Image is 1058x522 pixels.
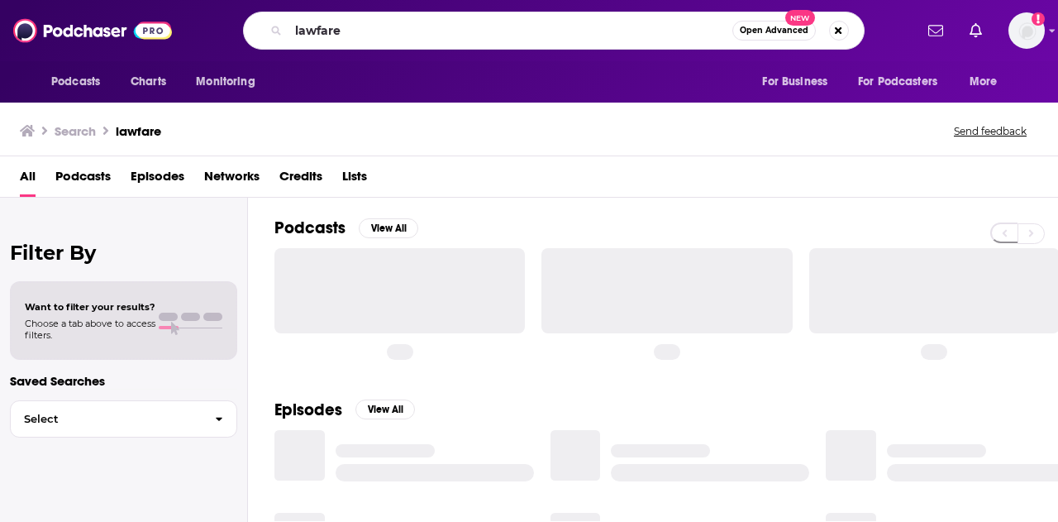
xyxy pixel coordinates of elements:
[858,70,937,93] span: For Podcasters
[20,163,36,197] a: All
[120,66,176,98] a: Charts
[10,400,237,438] button: Select
[40,66,122,98] button: open menu
[10,241,237,265] h2: Filter By
[274,400,415,420] a: EpisodesView All
[25,301,155,313] span: Want to filter your results?
[963,17,989,45] a: Show notifications dropdown
[55,123,96,139] h3: Search
[342,163,367,197] a: Lists
[274,218,346,238] h2: Podcasts
[1008,12,1045,49] img: User Profile
[131,163,184,197] a: Episodes
[958,66,1018,98] button: open menu
[355,400,415,419] button: View All
[196,70,255,93] span: Monitoring
[1008,12,1045,49] button: Show profile menu
[922,17,950,45] a: Show notifications dropdown
[785,10,815,26] span: New
[1032,12,1045,26] svg: Add a profile image
[1008,12,1045,49] span: Logged in as megcassidy
[732,21,816,41] button: Open AdvancedNew
[740,26,808,35] span: Open Advanced
[279,163,322,197] a: Credits
[25,318,155,341] span: Choose a tab above to access filters.
[116,123,161,139] h3: lawfare
[243,12,865,50] div: Search podcasts, credits, & more...
[204,163,260,197] a: Networks
[51,70,100,93] span: Podcasts
[184,66,276,98] button: open menu
[970,70,998,93] span: More
[762,70,827,93] span: For Business
[288,17,732,44] input: Search podcasts, credits, & more...
[359,218,418,238] button: View All
[10,373,237,389] p: Saved Searches
[13,15,172,46] img: Podchaser - Follow, Share and Rate Podcasts
[949,124,1032,138] button: Send feedback
[847,66,961,98] button: open menu
[131,70,166,93] span: Charts
[55,163,111,197] a: Podcasts
[274,400,342,420] h2: Episodes
[274,218,418,238] a: PodcastsView All
[751,66,848,98] button: open menu
[11,414,202,424] span: Select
